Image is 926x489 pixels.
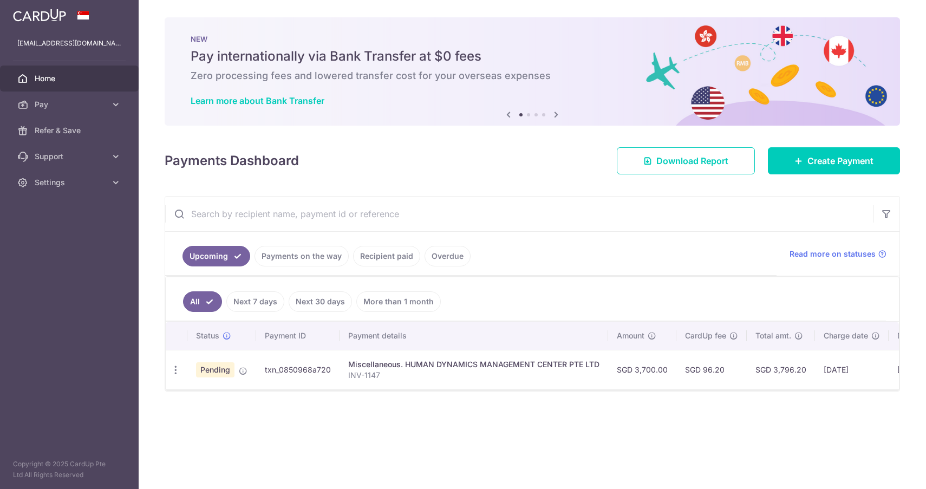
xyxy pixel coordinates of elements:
[617,330,644,341] span: Amount
[191,35,874,43] p: NEW
[165,197,873,231] input: Search by recipient name, payment id or reference
[348,359,599,370] div: Miscellaneous. HUMAN DYNAMICS MANAGEMENT CENTER PTE LTD
[617,147,755,174] a: Download Report
[255,246,349,266] a: Payments on the way
[807,154,873,167] span: Create Payment
[768,147,900,174] a: Create Payment
[356,291,441,312] a: More than 1 month
[35,99,106,110] span: Pay
[191,48,874,65] h5: Pay internationally via Bank Transfer at $0 fees
[165,151,299,171] h4: Payments Dashboard
[35,177,106,188] span: Settings
[747,350,815,389] td: SGD 3,796.20
[256,322,340,350] th: Payment ID
[815,350,889,389] td: [DATE]
[13,9,66,22] img: CardUp
[196,330,219,341] span: Status
[348,370,599,381] p: INV-1147
[755,330,791,341] span: Total amt.
[183,291,222,312] a: All
[790,249,876,259] span: Read more on statuses
[656,154,728,167] span: Download Report
[685,330,726,341] span: CardUp fee
[608,350,676,389] td: SGD 3,700.00
[165,17,900,126] img: Bank transfer banner
[353,246,420,266] a: Recipient paid
[35,125,106,136] span: Refer & Save
[35,151,106,162] span: Support
[191,95,324,106] a: Learn more about Bank Transfer
[226,291,284,312] a: Next 7 days
[196,362,234,377] span: Pending
[256,350,340,389] td: txn_0850968a720
[182,246,250,266] a: Upcoming
[340,322,608,350] th: Payment details
[824,330,868,341] span: Charge date
[425,246,471,266] a: Overdue
[17,38,121,49] p: [EMAIL_ADDRESS][DOMAIN_NAME]
[790,249,886,259] a: Read more on statuses
[676,350,747,389] td: SGD 96.20
[191,69,874,82] h6: Zero processing fees and lowered transfer cost for your overseas expenses
[289,291,352,312] a: Next 30 days
[35,73,106,84] span: Home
